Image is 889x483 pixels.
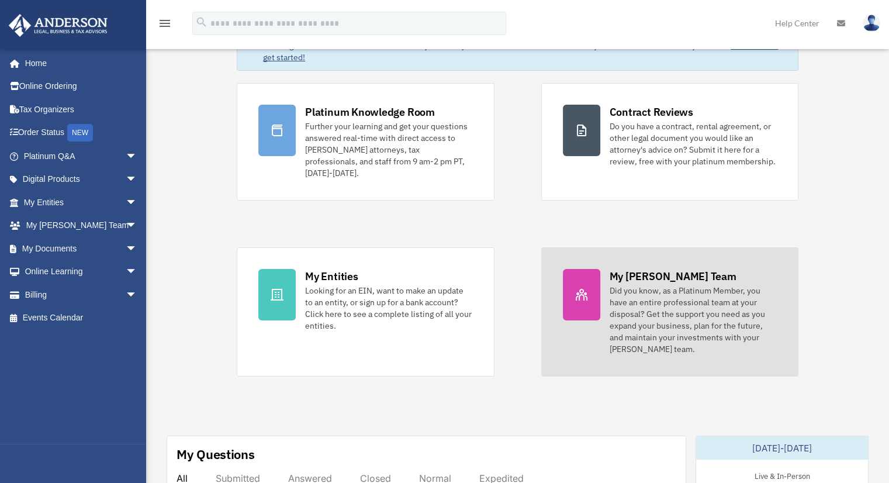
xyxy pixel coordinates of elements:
a: menu [158,20,172,30]
a: Digital Productsarrow_drop_down [8,168,155,191]
a: Billingarrow_drop_down [8,283,155,306]
a: Home [8,51,149,75]
div: My Entities [305,269,358,284]
div: My [PERSON_NAME] Team [610,269,736,284]
span: arrow_drop_down [126,144,149,168]
a: Platinum Q&Aarrow_drop_down [8,144,155,168]
span: arrow_drop_down [126,214,149,238]
div: Further your learning and get your questions answered real-time with direct access to [PERSON_NAM... [305,120,472,179]
div: Live & In-Person [745,469,819,481]
a: Online Learningarrow_drop_down [8,260,155,284]
span: arrow_drop_down [126,237,149,261]
span: arrow_drop_down [126,191,149,215]
img: User Pic [863,15,880,32]
div: NEW [67,124,93,142]
a: Click Here to get started! [263,40,778,63]
a: Events Calendar [8,306,155,330]
a: Platinum Knowledge Room Further your learning and get your questions answered real-time with dire... [237,83,494,201]
a: My [PERSON_NAME] Teamarrow_drop_down [8,214,155,237]
a: My Entities Looking for an EIN, want to make an update to an entity, or sign up for a bank accoun... [237,247,494,377]
a: Tax Organizers [8,98,155,121]
a: My [PERSON_NAME] Team Did you know, as a Platinum Member, you have an entire professional team at... [541,247,798,377]
a: My Entitiesarrow_drop_down [8,191,155,214]
i: search [195,16,208,29]
div: Contract Reviews [610,105,693,119]
a: Order StatusNEW [8,121,155,145]
div: Did you know, as a Platinum Member, you have an entire professional team at your disposal? Get th... [610,285,777,355]
i: menu [158,16,172,30]
div: Do you have a contract, rental agreement, or other legal document you would like an attorney's ad... [610,120,777,167]
div: Platinum Knowledge Room [305,105,435,119]
img: Anderson Advisors Platinum Portal [5,14,111,37]
div: Looking for an EIN, want to make an update to an entity, or sign up for a bank account? Click her... [305,285,472,332]
div: My Questions [177,446,255,463]
a: Contract Reviews Do you have a contract, rental agreement, or other legal document you would like... [541,83,798,201]
span: arrow_drop_down [126,260,149,284]
span: arrow_drop_down [126,283,149,307]
a: My Documentsarrow_drop_down [8,237,155,260]
div: [DATE]-[DATE] [696,436,868,460]
span: arrow_drop_down [126,168,149,192]
a: Online Ordering [8,75,155,98]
